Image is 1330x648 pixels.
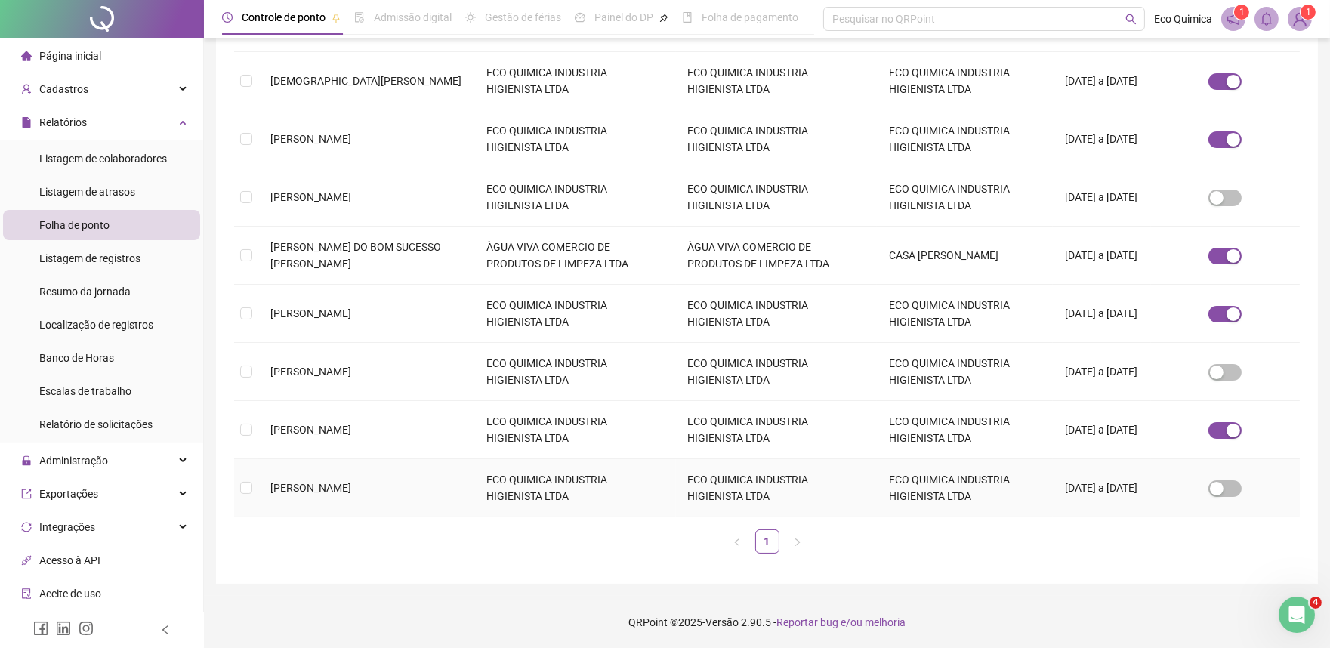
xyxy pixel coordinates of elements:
span: user-add [21,84,32,94]
td: ECO QUIMICA INDUSTRIA HIGIENISTA LTDA [676,168,877,227]
span: 1 [1239,7,1245,17]
td: ECO QUIMICA INDUSTRIA HIGIENISTA LTDA [676,52,877,110]
span: notification [1227,12,1240,26]
span: [PERSON_NAME] [270,191,351,203]
span: Página inicial [39,50,101,62]
td: ÀGUA VIVA COMERCIO DE PRODUTOS DE LIMPEZA LTDA [676,227,877,285]
span: Acesso à API [39,554,100,566]
span: linkedin [56,621,71,636]
li: Página anterior [725,529,749,554]
span: left [733,538,742,547]
td: ECO QUIMICA INDUSTRIA HIGIENISTA LTDA [474,168,675,227]
li: 1 [755,529,779,554]
span: Admissão digital [374,11,452,23]
td: ECO QUIMICA INDUSTRIA HIGIENISTA LTDA [474,52,675,110]
span: sync [21,522,32,532]
td: [DATE] a [DATE] [1053,110,1151,168]
span: book [682,12,693,23]
span: lock [21,455,32,466]
span: Exportações [39,488,98,500]
span: pushpin [659,14,668,23]
span: Gestão de férias [485,11,561,23]
td: ECO QUIMICA INDUSTRIA HIGIENISTA LTDA [474,285,675,343]
td: ECO QUIMICA INDUSTRIA HIGIENISTA LTDA [676,459,877,517]
span: Relatório de solicitações [39,418,153,430]
span: Eco Quimica [1154,11,1212,27]
td: ECO QUIMICA INDUSTRIA HIGIENISTA LTDA [877,110,1053,168]
span: home [21,51,32,61]
td: ECO QUIMICA INDUSTRIA HIGIENISTA LTDA [676,401,877,459]
span: Painel do DP [594,11,653,23]
td: [DATE] a [DATE] [1053,52,1151,110]
span: [PERSON_NAME] [270,366,351,378]
td: ECO QUIMICA INDUSTRIA HIGIENISTA LTDA [877,285,1053,343]
span: Integrações [39,521,95,533]
span: Folha de ponto [39,219,110,231]
span: right [793,538,802,547]
td: ECO QUIMICA INDUSTRIA HIGIENISTA LTDA [474,343,675,401]
td: ECO QUIMICA INDUSTRIA HIGIENISTA LTDA [877,401,1053,459]
span: Cadastros [39,83,88,95]
td: ECO QUIMICA INDUSTRIA HIGIENISTA LTDA [474,110,675,168]
a: 1 [756,530,779,553]
span: export [21,489,32,499]
td: ÀGUA VIVA COMERCIO DE PRODUTOS DE LIMPEZA LTDA [474,227,675,285]
img: 31710 [1288,8,1311,30]
td: ECO QUIMICA INDUSTRIA HIGIENISTA LTDA [877,459,1053,517]
td: [DATE] a [DATE] [1053,401,1151,459]
span: dashboard [575,12,585,23]
span: Folha de pagamento [702,11,798,23]
span: [PERSON_NAME] [270,307,351,319]
td: ECO QUIMICA INDUSTRIA HIGIENISTA LTDA [877,343,1053,401]
span: file-done [354,12,365,23]
span: left [160,625,171,635]
span: file [21,117,32,128]
span: clock-circle [222,12,233,23]
span: 4 [1310,597,1322,609]
td: [DATE] a [DATE] [1053,227,1151,285]
button: right [785,529,810,554]
span: facebook [33,621,48,636]
span: [DEMOGRAPHIC_DATA][PERSON_NAME] [270,75,461,87]
td: ECO QUIMICA INDUSTRIA HIGIENISTA LTDA [474,401,675,459]
td: CASA [PERSON_NAME] [877,227,1053,285]
td: [DATE] a [DATE] [1053,459,1151,517]
span: Escalas de trabalho [39,385,131,397]
span: api [21,555,32,566]
td: [DATE] a [DATE] [1053,168,1151,227]
span: sun [465,12,476,23]
span: [PERSON_NAME] [270,424,351,436]
td: ECO QUIMICA INDUSTRIA HIGIENISTA LTDA [676,110,877,168]
td: [DATE] a [DATE] [1053,285,1151,343]
button: left [725,529,749,554]
span: Aceite de uso [39,588,101,600]
span: [PERSON_NAME] [270,133,351,145]
td: ECO QUIMICA INDUSTRIA HIGIENISTA LTDA [877,52,1053,110]
td: [DATE] a [DATE] [1053,343,1151,401]
span: Controle de ponto [242,11,326,23]
td: ECO QUIMICA INDUSTRIA HIGIENISTA LTDA [877,168,1053,227]
td: ECO QUIMICA INDUSTRIA HIGIENISTA LTDA [676,343,877,401]
sup: Atualize o seu contato no menu Meus Dados [1301,5,1316,20]
span: audit [21,588,32,599]
td: ECO QUIMICA INDUSTRIA HIGIENISTA LTDA [474,459,675,517]
span: Listagem de registros [39,252,140,264]
span: Listagem de colaboradores [39,153,167,165]
span: Reportar bug e/ou melhoria [776,616,906,628]
span: instagram [79,621,94,636]
span: [PERSON_NAME] [270,482,351,494]
td: ECO QUIMICA INDUSTRIA HIGIENISTA LTDA [676,285,877,343]
span: Localização de registros [39,319,153,331]
span: Relatórios [39,116,87,128]
span: bell [1260,12,1273,26]
span: Administração [39,455,108,467]
span: Versão [705,616,739,628]
iframe: Intercom live chat [1279,597,1315,633]
span: Resumo da jornada [39,285,131,298]
span: [PERSON_NAME] DO BOM SUCESSO [PERSON_NAME] [270,241,441,270]
span: Listagem de atrasos [39,186,135,198]
span: 1 [1306,7,1311,17]
span: search [1125,14,1137,25]
span: pushpin [332,14,341,23]
span: Banco de Horas [39,352,114,364]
